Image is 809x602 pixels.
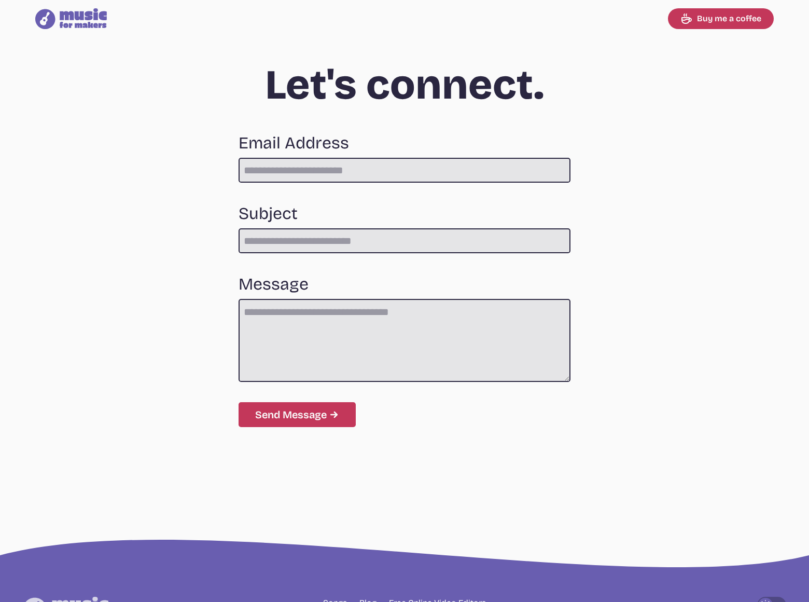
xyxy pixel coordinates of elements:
h1: Let's connect. [180,62,629,108]
label: Message [239,274,570,295]
label: Email Address [239,133,570,154]
label: Subject [239,203,570,224]
button: Submit [239,402,356,427]
a: Buy me a coffee [668,8,774,29]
